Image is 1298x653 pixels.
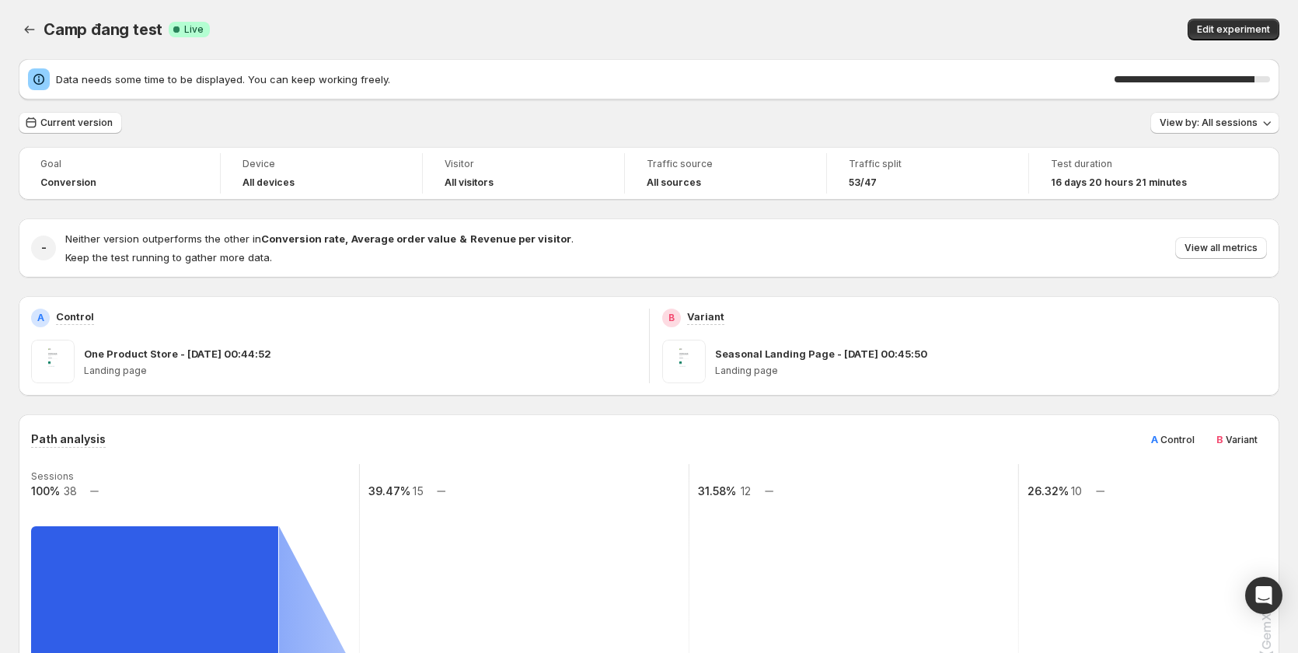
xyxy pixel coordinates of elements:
[715,346,927,361] p: Seasonal Landing Page - [DATE] 00:45:50
[849,156,1007,190] a: Traffic split53/47
[31,431,106,447] h3: Path analysis
[40,176,96,189] span: Conversion
[647,156,804,190] a: Traffic sourceAll sources
[19,19,40,40] button: Back
[1226,434,1258,445] span: Variant
[31,340,75,383] img: One Product Store - Sep 7, 00:44:52
[698,484,736,498] text: 31.58%
[647,176,701,189] h4: All sources
[1160,117,1258,129] span: View by: All sessions
[1160,434,1195,445] span: Control
[31,470,74,482] text: Sessions
[445,176,494,189] h4: All visitors
[41,240,47,256] h2: -
[445,156,602,190] a: VisitorAll visitors
[459,232,467,245] strong: &
[1197,23,1270,36] span: Edit experiment
[687,309,724,324] p: Variant
[715,365,1268,377] p: Landing page
[351,232,456,245] strong: Average order value
[56,309,94,324] p: Control
[470,232,571,245] strong: Revenue per visitor
[1028,484,1069,498] text: 26.32%
[1071,484,1082,498] text: 10
[84,346,271,361] p: One Product Store - [DATE] 00:44:52
[40,156,198,190] a: GoalConversion
[64,484,77,498] text: 38
[1150,112,1279,134] button: View by: All sessions
[56,72,1115,87] span: Data needs some time to be displayed. You can keep working freely.
[84,365,637,377] p: Landing page
[345,232,348,245] strong: ,
[184,23,204,36] span: Live
[243,158,400,170] span: Device
[741,484,751,498] text: 12
[662,340,706,383] img: Seasonal Landing Page - Sep 7, 00:45:50
[1151,433,1158,445] span: A
[413,484,424,498] text: 15
[37,312,44,324] h2: A
[1051,176,1187,189] span: 16 days 20 hours 21 minutes
[368,484,410,498] text: 39.47%
[849,158,1007,170] span: Traffic split
[1245,577,1282,614] div: Open Intercom Messenger
[1185,242,1258,254] span: View all metrics
[243,176,295,189] h4: All devices
[65,232,574,245] span: Neither version outperforms the other in .
[1175,237,1267,259] button: View all metrics
[1216,433,1223,445] span: B
[44,20,162,39] span: Camp đang test
[261,232,345,245] strong: Conversion rate
[243,156,400,190] a: DeviceAll devices
[1051,156,1209,190] a: Test duration16 days 20 hours 21 minutes
[19,112,122,134] button: Current version
[40,158,198,170] span: Goal
[31,484,60,498] text: 100%
[1188,19,1279,40] button: Edit experiment
[65,251,272,264] span: Keep the test running to gather more data.
[445,158,602,170] span: Visitor
[1051,158,1209,170] span: Test duration
[40,117,113,129] span: Current version
[647,158,804,170] span: Traffic source
[849,176,877,189] span: 53/47
[668,312,675,324] h2: B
